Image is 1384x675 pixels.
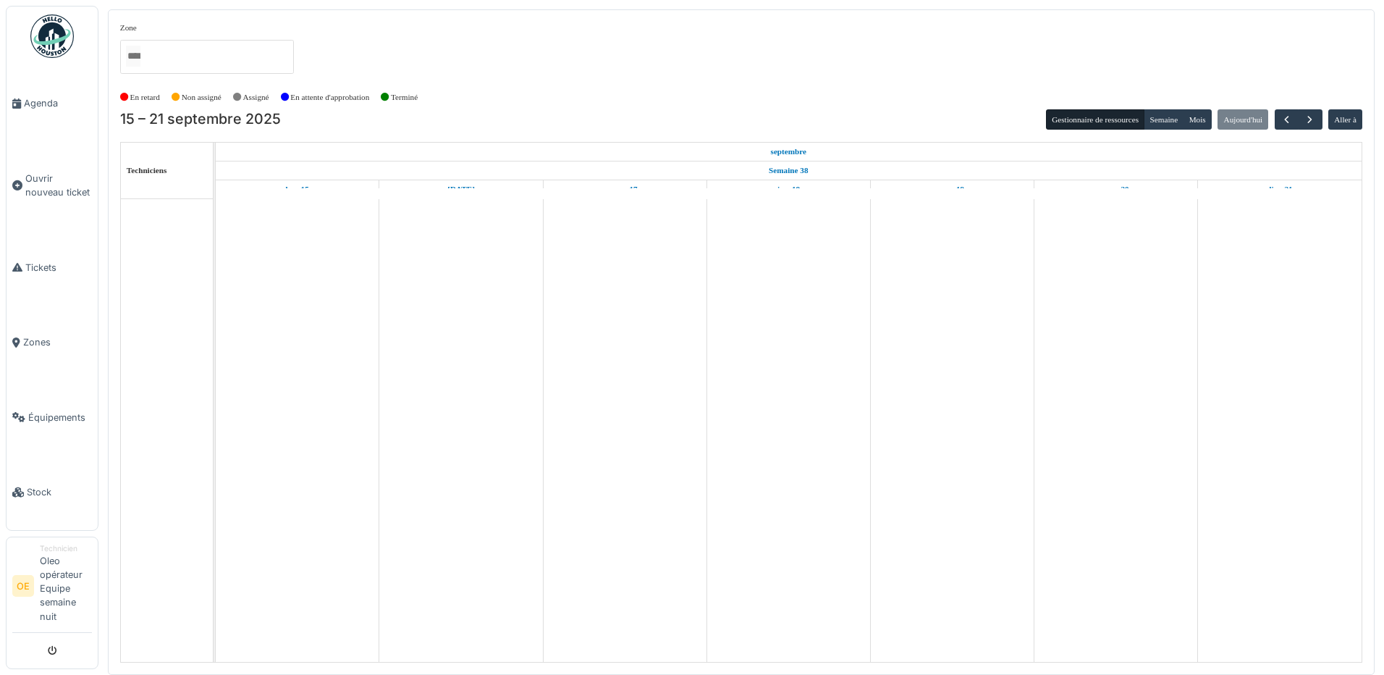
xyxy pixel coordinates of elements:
span: Stock [27,485,92,499]
span: Zones [23,335,92,349]
a: 18 septembre 2025 [773,180,803,198]
a: Agenda [7,66,98,141]
h2: 15 – 21 septembre 2025 [120,111,281,128]
label: Terminé [391,91,418,104]
img: Badge_color-CXgf-gQk.svg [30,14,74,58]
a: Ouvrir nouveau ticket [7,141,98,230]
button: Mois [1183,109,1212,130]
label: Assigné [243,91,269,104]
label: En retard [130,91,160,104]
a: Équipements [7,380,98,455]
button: Semaine [1144,109,1183,130]
a: 16 septembre 2025 [444,180,478,198]
div: Technicien [40,543,92,554]
li: Oleo opérateur Equipe semaine nuit [40,543,92,629]
span: Ouvrir nouveau ticket [25,172,92,199]
span: Équipements [28,411,92,424]
a: Stock [7,455,98,530]
a: 17 septembre 2025 [609,180,641,198]
label: Zone [120,22,137,34]
a: Tickets [7,230,98,305]
label: En attente d'approbation [290,91,369,104]
a: 21 septembre 2025 [1263,180,1296,198]
button: Aller à [1328,109,1362,130]
a: Semaine 38 [765,162,811,180]
a: 15 septembre 2025 [282,180,312,198]
span: Agenda [24,96,92,110]
label: Non assigné [182,91,221,104]
button: Gestionnaire de ressources [1046,109,1144,130]
a: 15 septembre 2025 [767,143,811,161]
button: Suivant [1298,109,1322,130]
a: 20 septembre 2025 [1100,180,1133,198]
span: Tickets [25,261,92,274]
input: Tous [126,46,140,67]
span: Techniciens [127,166,167,175]
button: Aujourd'hui [1218,109,1268,130]
button: Précédent [1275,109,1299,130]
a: Zones [7,305,98,380]
a: 19 septembre 2025 [937,180,969,198]
li: OE [12,575,34,597]
a: OE TechnicienOleo opérateur Equipe semaine nuit [12,543,92,633]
